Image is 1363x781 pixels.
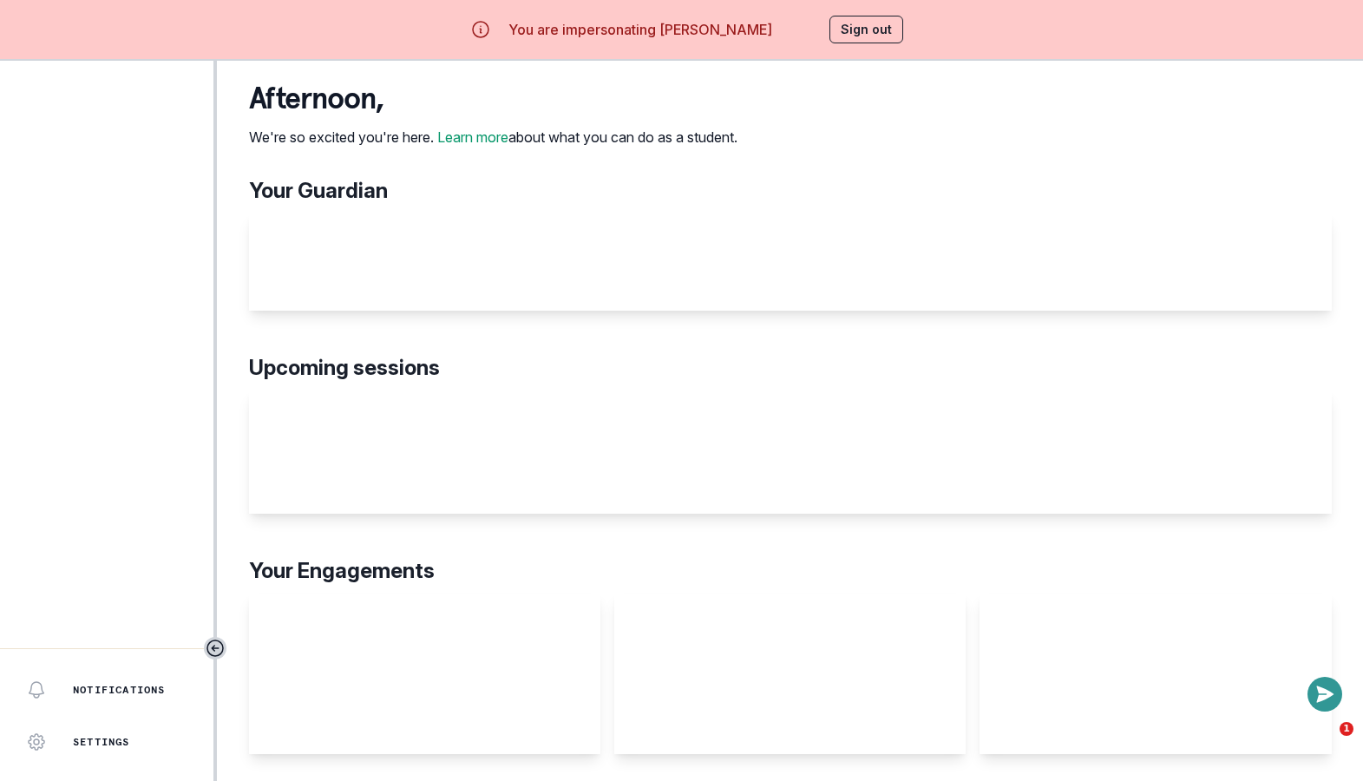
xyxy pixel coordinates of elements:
span: 1 [1340,722,1353,736]
button: Toggle sidebar [204,637,226,660]
p: afternoon , [249,82,737,116]
iframe: Intercom live chat [1304,722,1346,764]
p: Notifications [73,683,166,697]
button: Open or close messaging widget [1307,677,1342,712]
button: Sign out [829,16,903,43]
p: Settings [73,735,130,749]
p: Upcoming sessions [249,352,1332,384]
p: You are impersonating [PERSON_NAME] [508,19,772,40]
a: Learn more [437,128,508,146]
p: Your Engagements [249,555,1332,587]
p: We're so excited you're here. about what you can do as a student. [249,127,737,148]
p: Your Guardian [249,175,1332,207]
